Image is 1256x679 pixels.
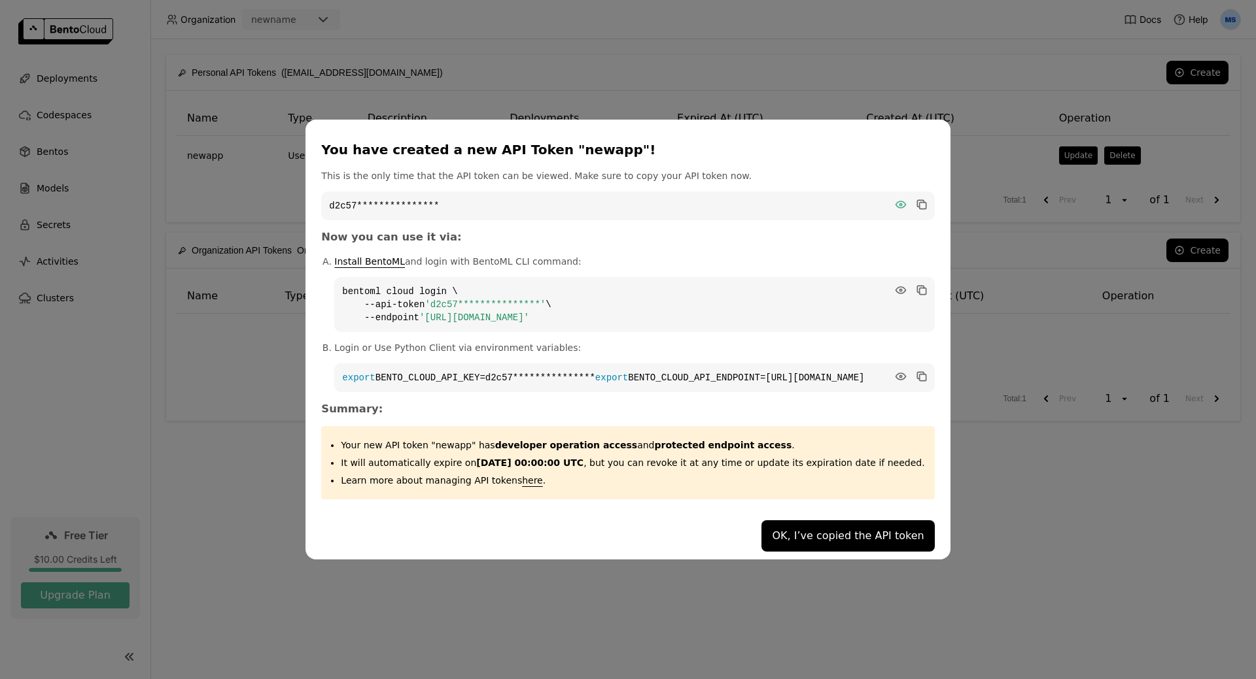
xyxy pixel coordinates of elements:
[321,231,934,244] h3: Now you can use it via:
[522,475,543,486] a: here
[341,474,924,487] p: Learn more about managing API tokens .
[476,457,584,468] strong: [DATE] 00:00:00 UTC
[321,169,934,182] p: This is the only time that the API token can be viewed. Make sure to copy your API token now.
[595,373,628,383] span: export
[495,440,638,450] strong: developer operation access
[495,440,792,450] span: and
[334,256,405,267] a: Install BentoML
[334,277,934,332] code: bentoml cloud login \ --api-token \ --endpoint
[419,312,529,323] span: '[URL][DOMAIN_NAME]'
[342,373,375,383] span: export
[334,341,934,354] p: Login or Use Python Client via environment variables:
[334,255,934,268] p: and login with BentoML CLI command:
[654,440,792,450] strong: protected endpoint access
[761,520,934,552] button: OK, I’ve copied the API token
[305,120,950,560] div: dialog
[334,363,934,392] code: BENTO_CLOUD_API_KEY=d2c57*************** BENTO_CLOUD_API_ENDPOINT=[URL][DOMAIN_NAME]
[321,141,929,159] div: You have created a new API Token "newapp"!
[321,403,934,416] h3: Summary:
[341,439,924,452] p: Your new API token "newapp" has .
[341,456,924,469] p: It will automatically expire on , but you can revoke it at any time or update its expiration date...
